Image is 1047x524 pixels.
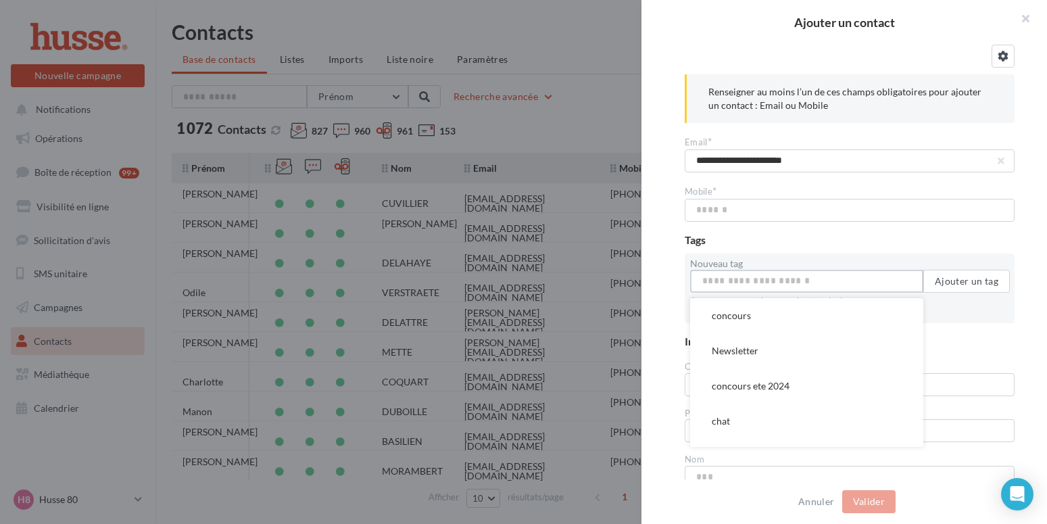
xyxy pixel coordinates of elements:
[690,298,923,333] button: concours
[690,439,923,474] button: cheval
[923,270,1010,293] button: Ajouter un tag
[663,16,1025,28] h2: Ajouter un contact
[708,85,993,112] p: Renseigner au moins l’un de ces champs obligatoires pour ajouter un contact : Email ou Mobile
[690,368,923,404] button: concours ete 2024
[842,490,896,513] button: Valider
[690,404,923,439] button: chat
[685,407,1015,420] div: Prénom
[690,293,1009,308] div: Appuyer sur entrée pour ajouter plusieurs tags
[685,134,1015,149] div: Email
[690,259,1009,268] label: Nouveau tag
[685,183,1015,199] div: Mobile
[793,494,839,510] button: Annuler
[685,453,1015,466] div: Nom
[1001,478,1033,510] div: Open Intercom Messenger
[690,333,923,368] button: Newsletter
[685,360,1015,373] div: Civilité
[685,334,1015,350] div: Informations
[685,233,1015,248] div: Tags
